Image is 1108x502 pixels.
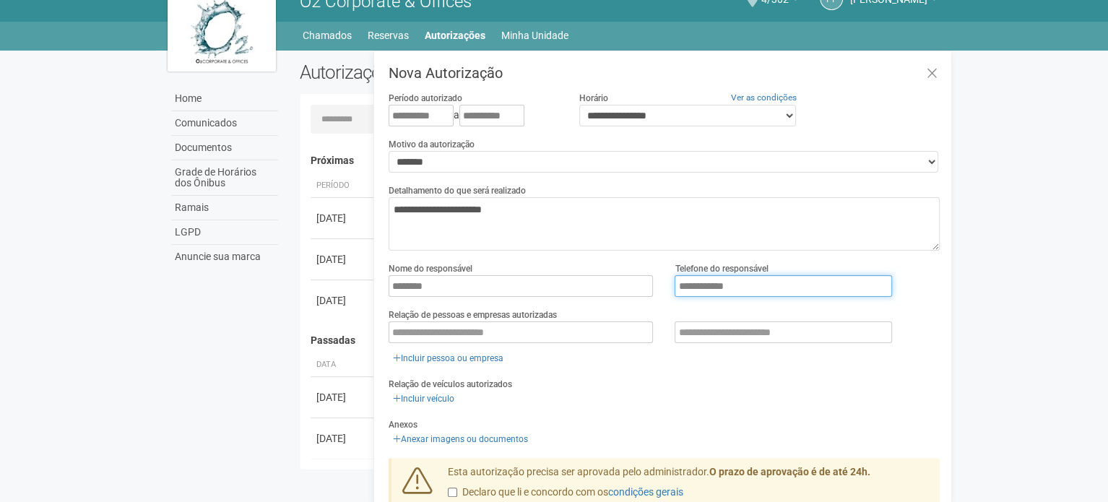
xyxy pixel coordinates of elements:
[316,252,370,267] div: [DATE]
[316,293,370,308] div: [DATE]
[389,262,472,275] label: Nome do responsável
[675,262,768,275] label: Telefone do responsável
[316,431,370,446] div: [DATE]
[608,486,683,498] a: condições gerais
[389,378,512,391] label: Relação de veículos autorizados
[316,390,370,404] div: [DATE]
[311,335,930,346] h4: Passadas
[389,308,557,321] label: Relação de pessoas e empresas autorizadas
[448,488,457,497] input: Declaro que li e concordo com oscondições gerais
[389,391,459,407] a: Incluir veículo
[389,105,558,126] div: a
[709,466,870,477] strong: O prazo de aprovação é de até 24h.
[389,138,475,151] label: Motivo da autorização
[448,485,683,500] label: Declaro que li e concordo com os
[731,92,797,103] a: Ver as condições
[311,174,376,198] th: Período
[389,418,417,431] label: Anexos
[300,61,609,83] h2: Autorizações
[303,25,352,46] a: Chamados
[316,211,370,225] div: [DATE]
[389,350,508,366] a: Incluir pessoa ou empresa
[389,92,462,105] label: Período autorizado
[171,87,278,111] a: Home
[171,220,278,245] a: LGPD
[579,92,608,105] label: Horário
[171,245,278,269] a: Anuncie sua marca
[171,160,278,196] a: Grade de Horários dos Ônibus
[171,111,278,136] a: Comunicados
[311,155,930,166] h4: Próximas
[171,196,278,220] a: Ramais
[425,25,485,46] a: Autorizações
[501,25,568,46] a: Minha Unidade
[389,184,526,197] label: Detalhamento do que será realizado
[389,66,940,80] h3: Nova Autorização
[311,353,376,377] th: Data
[368,25,409,46] a: Reservas
[389,431,532,447] a: Anexar imagens ou documentos
[171,136,278,160] a: Documentos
